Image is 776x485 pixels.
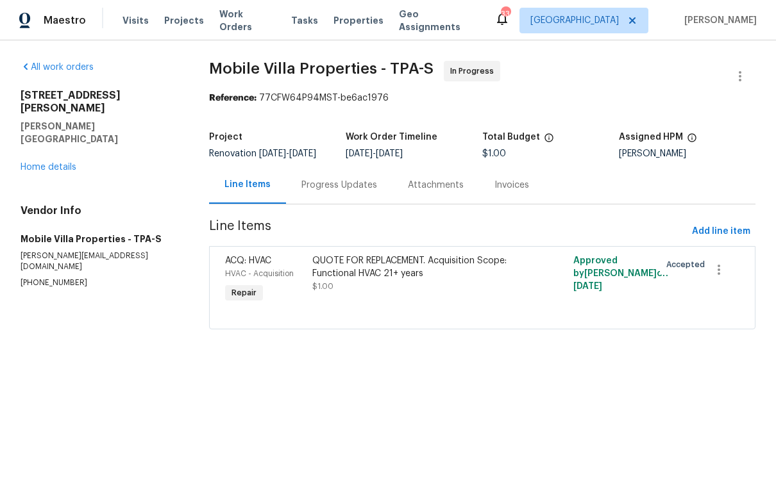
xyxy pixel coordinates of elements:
a: Home details [21,163,76,172]
div: 77CFW64P94MST-be6ac1976 [209,92,755,104]
span: In Progress [450,65,499,78]
b: Reference: [209,94,257,103]
span: Projects [164,14,204,27]
span: Maestro [44,14,86,27]
p: [PERSON_NAME][EMAIL_ADDRESS][DOMAIN_NAME] [21,251,178,272]
span: ACQ: HVAC [225,256,271,265]
span: Work Orders [219,8,276,33]
span: [DATE] [289,149,316,158]
span: $1.00 [482,149,506,158]
span: [GEOGRAPHIC_DATA] [530,14,619,27]
span: [DATE] [259,149,286,158]
a: All work orders [21,63,94,72]
div: Line Items [224,178,271,191]
p: [PHONE_NUMBER] [21,277,178,288]
span: [PERSON_NAME] [679,14,757,27]
div: Invoices [494,179,529,192]
h5: [PERSON_NAME][GEOGRAPHIC_DATA] [21,120,178,145]
span: Geo Assignments [399,8,479,33]
span: The total cost of line items that have been proposed by Opendoor. This sum includes line items th... [544,133,554,149]
span: Approved by [PERSON_NAME] on [573,256,668,291]
span: $1.00 [312,283,333,290]
span: The hpm assigned to this work order. [687,133,697,149]
h2: [STREET_ADDRESS][PERSON_NAME] [21,89,178,115]
span: HVAC - Acquisition [225,270,294,277]
span: [DATE] [376,149,403,158]
h4: Vendor Info [21,204,178,217]
h5: Project [209,133,242,142]
h5: Mobile Villa Properties - TPA-S [21,233,178,245]
span: Line Items [209,220,687,243]
h5: Work Order Timeline [346,133,437,142]
div: Attachments [408,179,464,192]
h5: Assigned HPM [619,133,683,142]
span: [DATE] [573,282,602,291]
span: - [346,149,403,158]
span: [DATE] [346,149,373,158]
span: Renovation [209,149,316,158]
button: Add line item [687,220,755,243]
span: Properties [333,14,384,27]
span: Tasks [291,16,318,25]
span: Add line item [692,224,750,240]
div: 33 [501,8,510,21]
div: QUOTE FOR REPLACEMENT. Acquisition Scope: Functional HVAC 21+ years [312,254,522,280]
div: [PERSON_NAME] [619,149,755,158]
span: Accepted [666,258,710,271]
span: Repair [226,286,262,299]
span: - [259,149,316,158]
div: Progress Updates [301,179,377,192]
span: Visits [122,14,149,27]
h5: Total Budget [482,133,540,142]
span: Mobile Villa Properties - TPA-S [209,61,434,76]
